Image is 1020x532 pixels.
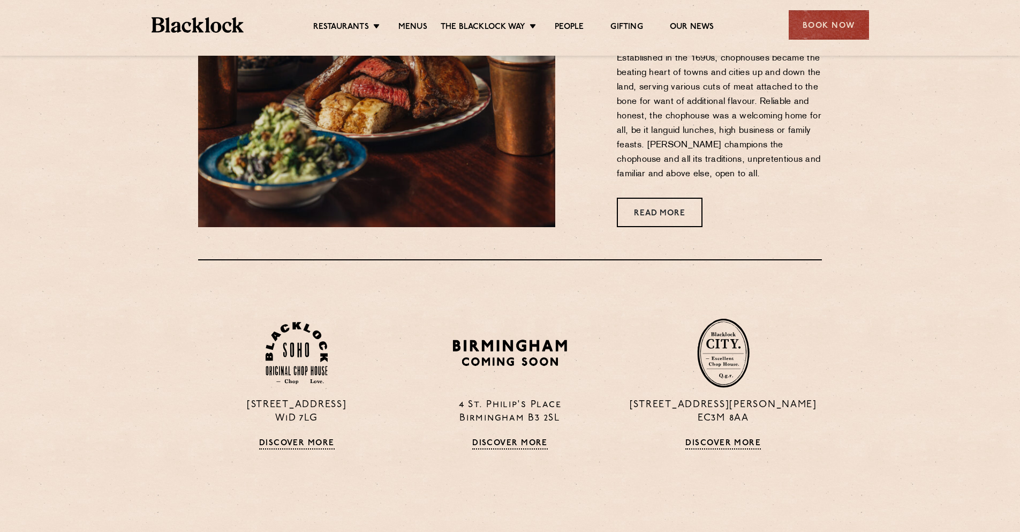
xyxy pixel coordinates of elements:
a: People [555,22,584,34]
a: Discover More [685,439,761,449]
a: Gifting [610,22,643,34]
img: BIRMINGHAM-P22_-e1747915156957.png [451,336,569,370]
a: Read More [617,198,702,227]
a: Restaurants [313,22,369,34]
div: Book Now [789,10,869,40]
p: [STREET_ADDRESS][PERSON_NAME] EC3M 8AA [625,399,822,425]
a: Discover More [472,439,548,449]
p: [STREET_ADDRESS] W1D 7LG [198,399,395,425]
a: Discover More [259,439,335,449]
a: Menus [398,22,427,34]
p: Established in the 1690s, chophouses became the beating heart of towns and cities up and down the... [617,51,822,182]
img: City-stamp-default.svg [697,318,750,388]
a: Our News [670,22,714,34]
img: Soho-stamp-default.svg [266,322,328,385]
a: The Blacklock Way [441,22,525,34]
img: BL_Textured_Logo-footer-cropped.svg [152,17,244,33]
p: 4 St. Philip's Place Birmingham B3 2SL [411,399,608,425]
